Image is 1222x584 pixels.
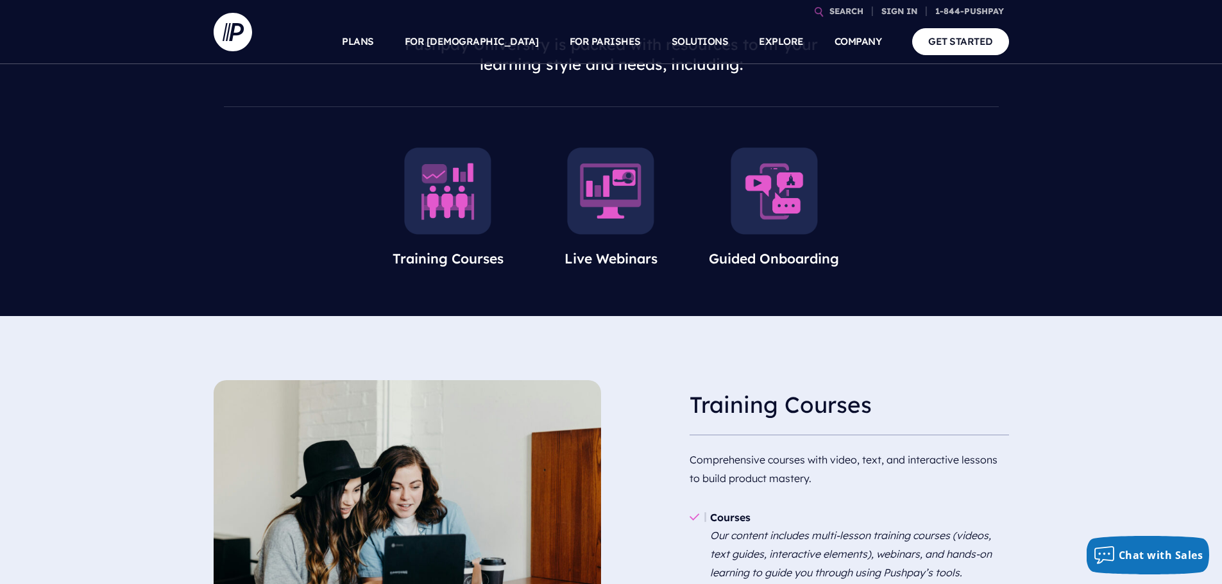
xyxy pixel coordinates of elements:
[570,19,641,64] a: FOR PARISHES
[759,19,804,64] a: EXPLORE
[710,511,751,524] b: Courses
[912,28,1009,54] a: GET STARTED
[342,19,374,64] a: PLANS
[1087,536,1210,574] button: Chat with Sales
[405,19,539,64] a: FOR [DEMOGRAPHIC_DATA]
[690,446,1009,493] p: Comprehensive courses with video, text, and interactive lessons to build product mastery.
[835,19,882,64] a: COMPANY
[690,380,1009,430] h3: Training Courses
[393,250,504,267] span: Training Courses
[1119,548,1203,562] span: Chat with Sales
[709,250,839,267] span: Guided Onboarding
[672,19,729,64] a: SOLUTIONS
[564,250,658,267] span: Live Webinars
[710,529,992,579] em: Our content includes multi-lesson training courses (videos, text guides, interactive elements), w...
